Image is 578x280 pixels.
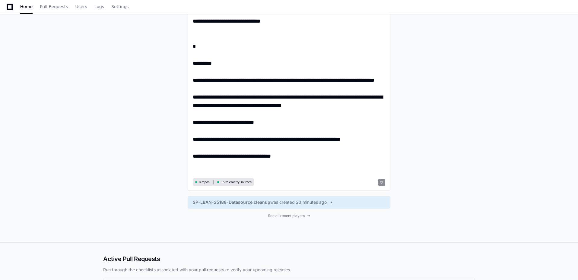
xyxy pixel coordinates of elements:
span: Home [20,5,33,8]
span: Users [75,5,87,8]
h2: Active Pull Requests [103,255,475,263]
span: 15 telemetry sources [221,180,251,184]
span: Pull Requests [40,5,68,8]
a: SP-LBAN-25188-Datasource cleanupwas created 23 minutes ago [193,199,385,205]
span: was created 23 minutes ago [270,199,327,205]
span: See all recent players [268,213,305,218]
a: See all recent players [188,213,390,218]
span: Logs [94,5,104,8]
p: Run through the checklists associated with your pull requests to verify your upcoming releases. [103,267,475,273]
span: SP-LBAN-25188-Datasource cleanup [193,199,270,205]
span: 8 repos [199,180,210,184]
span: Settings [111,5,129,8]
